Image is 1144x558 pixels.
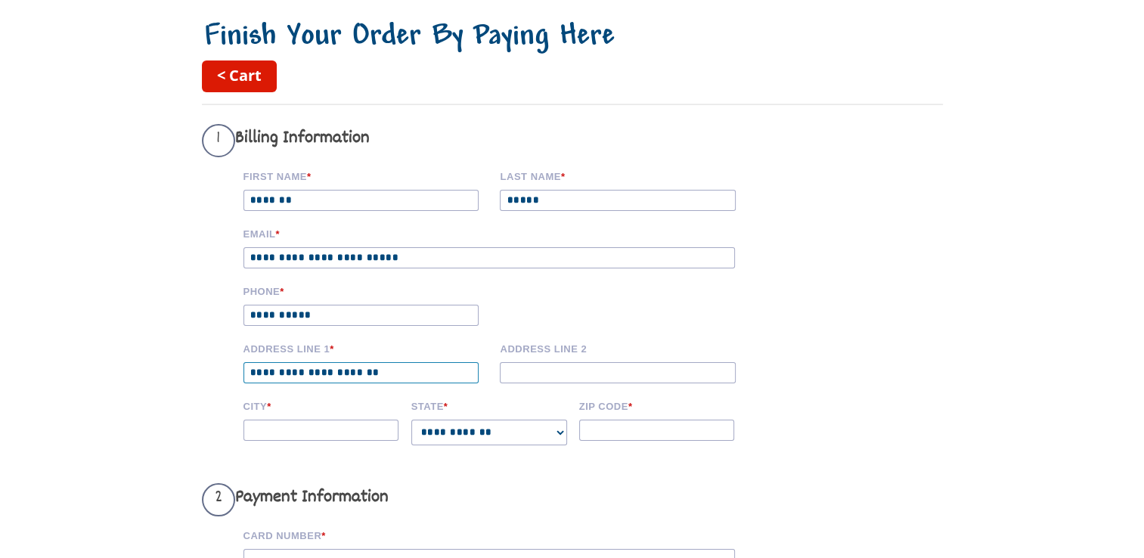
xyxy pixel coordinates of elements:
label: Zip code [579,398,736,412]
h1: Finish Your Order By Paying Here [202,20,943,54]
label: Address Line 1 [243,341,490,355]
label: City [243,398,401,412]
label: Phone [243,284,490,297]
label: Card Number [243,528,758,541]
h3: Payment Information [202,483,758,516]
a: < Cart [202,60,277,92]
h3: Billing Information [202,124,758,157]
label: Email [243,226,758,240]
span: 1 [202,124,235,157]
label: Last name [500,169,746,182]
label: Address Line 2 [500,341,746,355]
label: State [411,398,569,412]
label: First Name [243,169,490,182]
span: 2 [202,483,235,516]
